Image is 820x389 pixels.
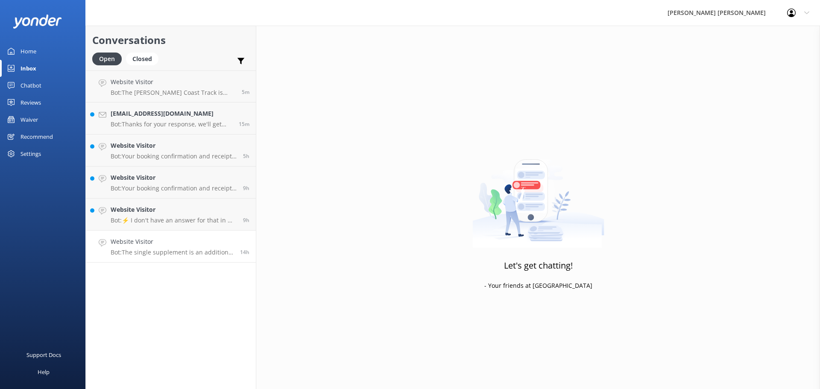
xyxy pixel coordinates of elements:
[111,184,237,192] p: Bot: Your booking confirmation and receipt may take up to 30 minutes to reach your email inbox. C...
[111,173,237,182] h4: Website Visitor
[20,77,41,94] div: Chatbot
[86,135,256,167] a: Website VisitorBot:Your booking confirmation and receipt may take up to 30 minutes to reach your ...
[111,141,237,150] h4: Website Visitor
[20,60,36,77] div: Inbox
[20,145,41,162] div: Settings
[472,141,604,248] img: artwork of a man stealing a conversation from at giant smartphone
[243,216,249,224] span: Sep 07 2025 11:02pm (UTC +12:00) Pacific/Auckland
[92,53,122,65] div: Open
[239,120,249,128] span: Sep 08 2025 08:39am (UTC +12:00) Pacific/Auckland
[504,259,573,272] h3: Let's get chatting!
[86,167,256,199] a: Website VisitorBot:Your booking confirmation and receipt may take up to 30 minutes to reach your ...
[111,120,232,128] p: Bot: Thanks for your response, we'll get back to you as soon as we can during opening hours.
[86,231,256,263] a: Website VisitorBot:The single supplement is an additional 30-50% charge, depending on availabilit...
[111,237,234,246] h4: Website Visitor
[243,184,249,192] span: Sep 07 2025 11:20pm (UTC +12:00) Pacific/Auckland
[92,54,126,63] a: Open
[126,54,163,63] a: Closed
[111,249,234,256] p: Bot: The single supplement is an additional 30-50% charge, depending on availability, added to th...
[38,363,50,380] div: Help
[243,152,249,160] span: Sep 08 2025 03:55am (UTC +12:00) Pacific/Auckland
[111,77,235,87] h4: Website Visitor
[86,199,256,231] a: Website VisitorBot:⚡ I don't have an answer for that in my knowledge base. Please try and rephras...
[242,88,249,96] span: Sep 08 2025 08:50am (UTC +12:00) Pacific/Auckland
[20,111,38,128] div: Waiver
[240,249,249,256] span: Sep 07 2025 06:25pm (UTC +12:00) Pacific/Auckland
[111,216,237,224] p: Bot: ⚡ I don't have an answer for that in my knowledge base. Please try and rephrase your questio...
[92,32,249,48] h2: Conversations
[484,281,592,290] p: - Your friends at [GEOGRAPHIC_DATA]
[20,43,36,60] div: Home
[26,346,61,363] div: Support Docs
[20,128,53,145] div: Recommend
[111,109,232,118] h4: [EMAIL_ADDRESS][DOMAIN_NAME]
[126,53,158,65] div: Closed
[86,70,256,102] a: Website VisitorBot:The [PERSON_NAME] Coast Track is well-formed and easy to follow, and self-guid...
[111,89,235,97] p: Bot: The [PERSON_NAME] Coast Track is well-formed and easy to follow, and self-guided walking is ...
[111,152,237,160] p: Bot: Your booking confirmation and receipt may take up to 30 minutes to reach your email inbox. C...
[20,94,41,111] div: Reviews
[86,102,256,135] a: [EMAIL_ADDRESS][DOMAIN_NAME]Bot:Thanks for your response, we'll get back to you as soon as we can...
[13,15,62,29] img: yonder-white-logo.png
[111,205,237,214] h4: Website Visitor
